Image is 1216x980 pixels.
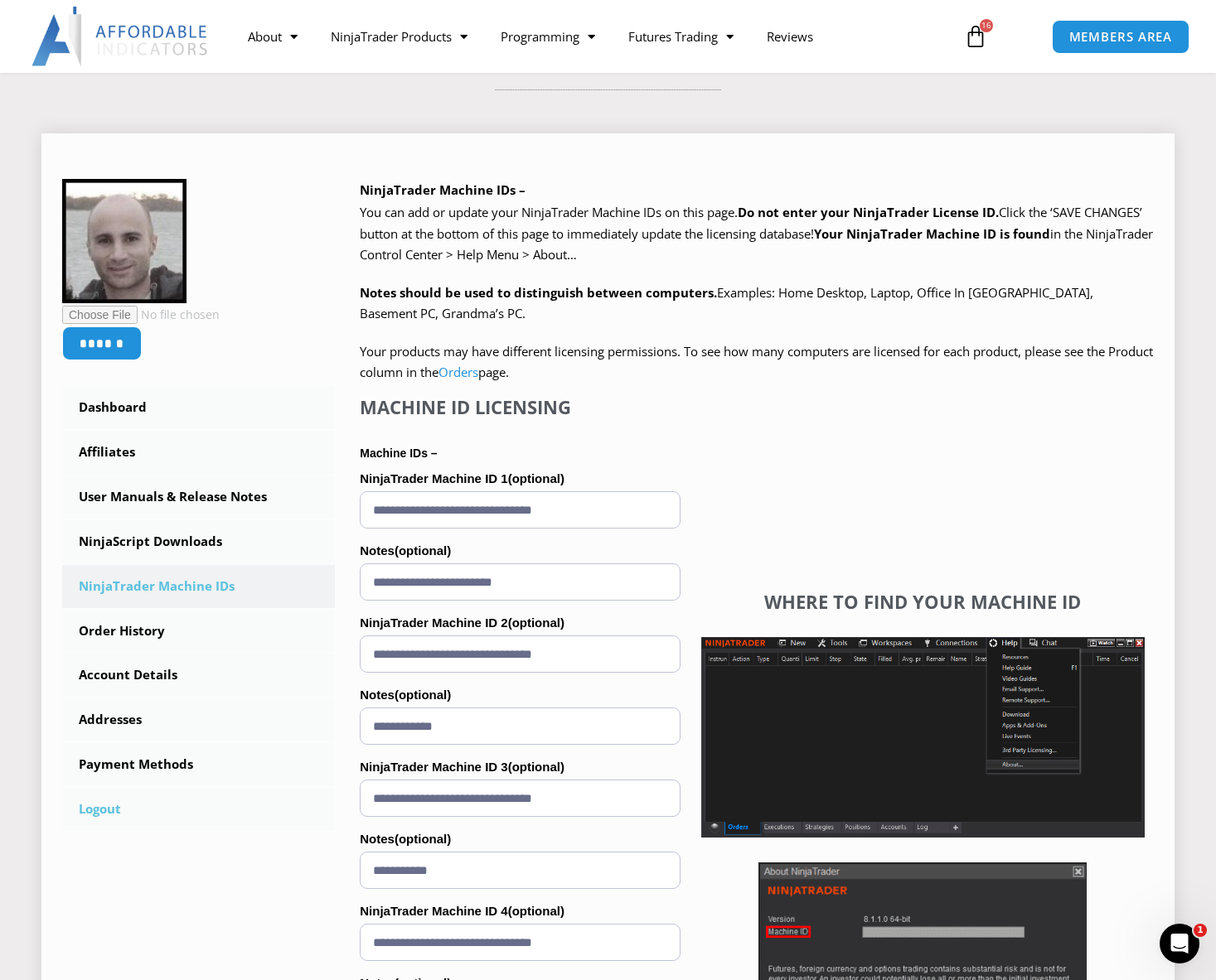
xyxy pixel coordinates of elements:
[508,471,564,485] span: (optional)
[980,19,993,32] span: 16
[508,904,564,918] span: (optional)
[360,447,437,460] strong: Machine IDs –
[360,343,1153,381] span: Your products may have different licensing permissions. To see how many computers are licensed fo...
[750,17,830,56] a: Reviews
[231,17,949,56] nav: Menu
[360,827,680,852] label: Notes
[360,204,1153,263] span: Click the ‘SAVE CHANGES’ button at the bottom of this page to immediately update the licensing da...
[360,284,1093,322] span: Examples: Home Desktop, Laptop, Office In [GEOGRAPHIC_DATA], Basement PC, Grandma’s PC.
[1194,924,1207,937] span: 1
[62,610,335,653] a: Order History
[31,7,210,66] img: LogoAI | Affordable Indicators – NinjaTrader
[612,17,750,56] a: Futures Trading
[939,12,1012,60] a: 16
[395,688,451,702] span: (optional)
[231,17,314,56] a: About
[360,466,680,491] label: NinjaTrader Machine ID 1
[484,17,612,56] a: Programming
[360,755,680,780] label: NinjaTrader Machine ID 3
[360,181,526,198] b: NinjaTrader Machine IDs –
[814,225,1050,242] strong: Your NinjaTrader Machine ID is found
[508,760,564,774] span: (optional)
[62,743,335,786] a: Payment Methods
[360,396,680,418] h4: Machine ID Licensing
[62,698,335,741] a: Addresses
[1052,20,1190,54] a: MEMBERS AREA
[62,386,335,830] nav: Account pages
[360,611,680,635] label: NinjaTrader Machine ID 2
[62,431,335,474] a: Affiliates
[395,832,451,846] span: (optional)
[360,538,680,563] label: Notes
[360,284,717,301] strong: Notes should be used to distinguish between computers.
[360,899,680,924] label: NinjaTrader Machine ID 4
[395,543,451,558] span: (optional)
[1160,924,1199,963] iframe: Intercom live chat
[438,364,478,380] a: Orders
[62,654,335,697] a: Account Details
[738,204,999,220] b: Do not enter your NinjaTrader License ID.
[62,476,335,519] a: User Manuals & Release Notes
[360,204,738,220] span: You can add or update your NinjaTrader Machine IDs on this page.
[508,616,564,630] span: (optional)
[62,520,335,563] a: NinjaScript Downloads
[62,386,335,429] a: Dashboard
[360,683,680,707] label: Notes
[1069,31,1173,43] span: MEMBERS AREA
[62,179,187,303] img: 71d51b727fd0980defc0926a584480a80dca29e5385b7c6ff19b9310cf076714
[62,565,335,608] a: NinjaTrader Machine IDs
[314,17,484,56] a: NinjaTrader Products
[701,591,1145,612] h4: Where to find your Machine ID
[62,788,335,831] a: Logout
[701,637,1145,837] img: Screenshot 2025-01-17 1155544 | Affordable Indicators – NinjaTrader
